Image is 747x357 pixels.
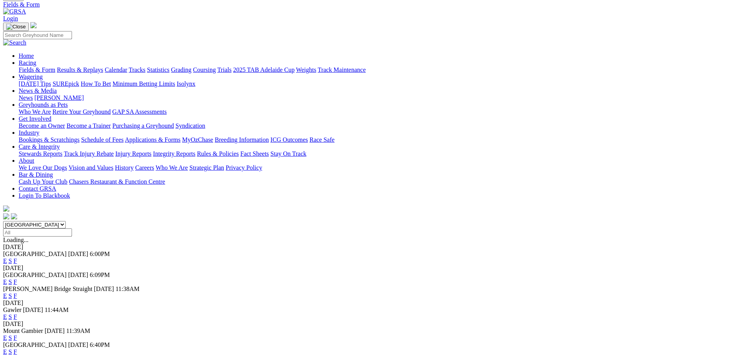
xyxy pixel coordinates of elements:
[66,327,90,334] span: 11:39AM
[270,136,308,143] a: ICG Outcomes
[68,272,88,278] span: [DATE]
[67,122,111,129] a: Become a Trainer
[226,164,262,171] a: Privacy Policy
[3,205,9,212] img: logo-grsa-white.png
[19,157,34,164] a: About
[6,24,26,30] img: Close
[69,178,165,185] a: Chasers Restaurant & Function Centre
[14,334,17,341] a: F
[112,108,167,115] a: GAP SA Assessments
[3,244,744,251] div: [DATE]
[189,164,224,171] a: Strategic Plan
[19,80,51,87] a: [DATE] Tips
[19,122,65,129] a: Become an Owner
[19,178,67,185] a: Cash Up Your Club
[3,286,92,292] span: [PERSON_NAME] Bridge Straight
[3,39,26,46] img: Search
[217,66,231,73] a: Trials
[19,52,34,59] a: Home
[112,80,175,87] a: Minimum Betting Limits
[19,122,744,129] div: Get Involved
[129,66,146,73] a: Tracks
[64,150,114,157] a: Track Injury Rebate
[9,293,12,299] a: S
[14,313,17,320] a: F
[125,136,181,143] a: Applications & Forms
[19,94,744,101] div: News & Media
[19,66,55,73] a: Fields & Form
[45,306,69,313] span: 11:44AM
[57,66,103,73] a: Results & Replays
[9,313,12,320] a: S
[68,164,113,171] a: Vision and Values
[53,80,79,87] a: SUREpick
[23,306,43,313] span: [DATE]
[182,136,213,143] a: MyOzChase
[3,265,744,272] div: [DATE]
[19,150,62,157] a: Stewards Reports
[153,150,195,157] a: Integrity Reports
[112,122,174,129] a: Purchasing a Greyhound
[3,228,72,237] input: Select date
[19,164,744,171] div: About
[270,150,306,157] a: Stay On Track
[19,66,744,73] div: Racing
[19,108,51,115] a: Who We Are
[309,136,334,143] a: Race Safe
[19,164,67,171] a: We Love Our Dogs
[233,66,295,73] a: 2025 TAB Adelaide Cup
[19,143,60,150] a: Care & Integrity
[197,150,239,157] a: Rules & Policies
[34,94,84,101] a: [PERSON_NAME]
[19,192,70,199] a: Login To Blackbook
[19,150,744,157] div: Care & Integrity
[215,136,269,143] a: Breeding Information
[81,80,111,87] a: How To Bet
[90,341,110,348] span: 6:40PM
[9,348,12,355] a: S
[19,94,33,101] a: News
[3,237,28,243] span: Loading...
[9,258,12,264] a: S
[14,279,17,285] a: F
[115,164,133,171] a: History
[3,341,67,348] span: [GEOGRAPHIC_DATA]
[3,313,7,320] a: E
[19,129,39,136] a: Industry
[94,286,114,292] span: [DATE]
[3,327,43,334] span: Mount Gambier
[3,15,18,22] a: Login
[171,66,191,73] a: Grading
[147,66,170,73] a: Statistics
[9,279,12,285] a: S
[3,1,744,8] a: Fields & Form
[45,327,65,334] span: [DATE]
[53,108,111,115] a: Retire Your Greyhound
[116,286,140,292] span: 11:38AM
[14,293,17,299] a: F
[30,22,37,28] img: logo-grsa-white.png
[177,80,195,87] a: Isolynx
[11,213,17,219] img: twitter.svg
[3,300,744,306] div: [DATE]
[3,306,21,313] span: Gawler
[3,31,72,39] input: Search
[19,59,36,66] a: Racing
[105,66,127,73] a: Calendar
[193,66,216,73] a: Coursing
[19,101,68,108] a: Greyhounds as Pets
[90,272,110,278] span: 6:09PM
[3,293,7,299] a: E
[19,80,744,87] div: Wagering
[19,178,744,185] div: Bar & Dining
[3,320,744,327] div: [DATE]
[19,136,79,143] a: Bookings & Scratchings
[175,122,205,129] a: Syndication
[115,150,151,157] a: Injury Reports
[90,251,110,257] span: 6:00PM
[3,23,29,31] button: Toggle navigation
[14,258,17,264] a: F
[3,272,67,278] span: [GEOGRAPHIC_DATA]
[135,164,154,171] a: Careers
[3,213,9,219] img: facebook.svg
